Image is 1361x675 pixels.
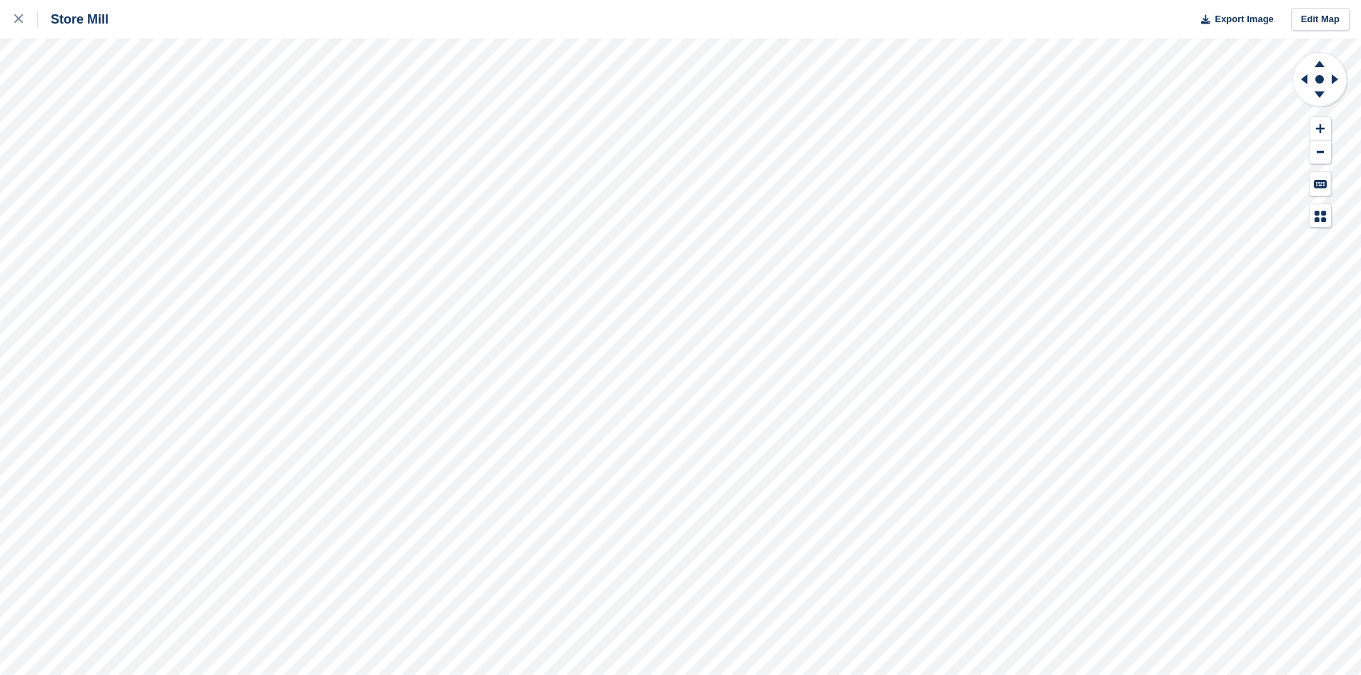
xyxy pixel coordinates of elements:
button: Export Image [1192,8,1274,31]
a: Edit Map [1291,8,1350,31]
div: Store Mill [38,11,109,28]
button: Zoom Out [1310,141,1331,164]
span: Export Image [1215,12,1273,26]
button: Zoom In [1310,117,1331,141]
button: Keyboard Shortcuts [1310,172,1331,196]
button: Map Legend [1310,204,1331,228]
